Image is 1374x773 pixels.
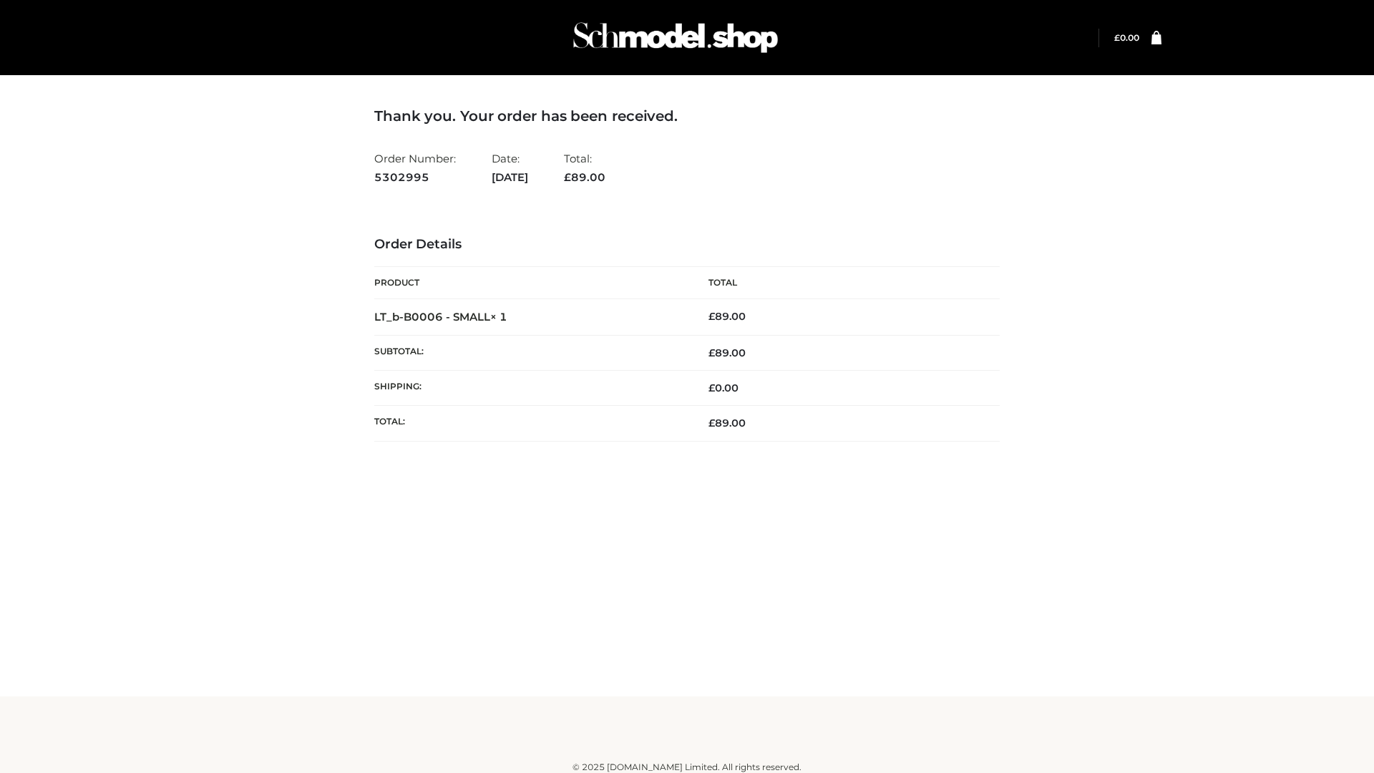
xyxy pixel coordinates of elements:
strong: 5302995 [374,168,456,187]
strong: [DATE] [492,168,528,187]
strong: LT_b-B0006 - SMALL [374,310,507,324]
th: Subtotal: [374,335,687,370]
li: Total: [564,146,605,190]
th: Total [687,267,1000,299]
li: Date: [492,146,528,190]
bdi: 0.00 [1114,32,1139,43]
span: £ [708,381,715,394]
strong: × 1 [490,310,507,324]
img: Schmodel Admin 964 [568,9,783,66]
bdi: 89.00 [708,310,746,323]
span: 89.00 [564,170,605,184]
span: £ [1114,32,1120,43]
span: 89.00 [708,346,746,359]
th: Total: [374,406,687,441]
li: Order Number: [374,146,456,190]
bdi: 0.00 [708,381,739,394]
span: £ [708,310,715,323]
span: £ [564,170,571,184]
th: Shipping: [374,371,687,406]
span: 89.00 [708,417,746,429]
span: £ [708,346,715,359]
th: Product [374,267,687,299]
span: £ [708,417,715,429]
h3: Order Details [374,237,1000,253]
h3: Thank you. Your order has been received. [374,107,1000,125]
a: £0.00 [1114,32,1139,43]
